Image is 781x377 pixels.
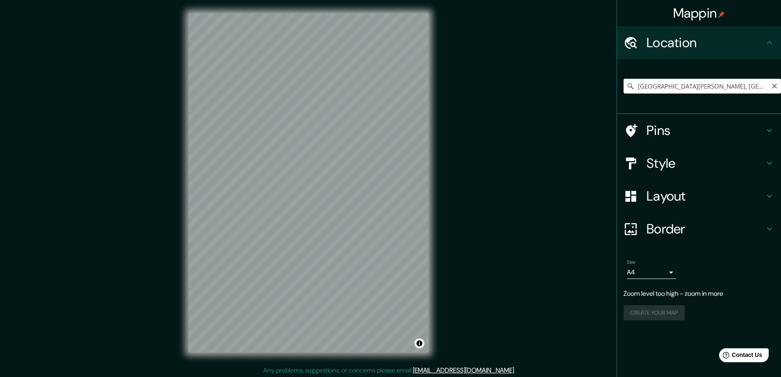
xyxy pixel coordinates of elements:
div: Pins [617,114,781,147]
div: . [515,366,517,375]
h4: Border [647,221,765,237]
button: Toggle attribution [414,338,424,348]
label: Size [627,259,635,266]
input: Pick your city or area [624,79,781,94]
div: Style [617,147,781,180]
h4: Location [647,34,765,51]
div: Location [617,26,781,59]
canvas: Map [189,13,428,352]
h4: Layout [647,188,765,204]
h4: Pins [647,122,765,139]
p: Zoom level too high - zoom in more [624,289,774,299]
div: A4 [627,266,676,279]
img: pin-icon.png [718,11,725,18]
p: Any problems, suggestions, or concerns please email . [263,366,515,375]
h4: Mappin [673,5,725,21]
a: [EMAIL_ADDRESS][DOMAIN_NAME] [413,366,514,375]
div: Border [617,212,781,245]
div: Layout [617,180,781,212]
div: . [517,366,518,375]
h4: Style [647,155,765,171]
iframe: Help widget launcher [708,345,772,368]
button: Clear [771,82,778,89]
